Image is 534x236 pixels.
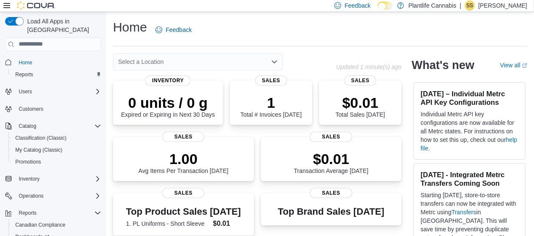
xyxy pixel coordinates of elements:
span: Canadian Compliance [12,220,101,230]
span: Operations [15,191,101,201]
a: Customers [15,104,47,114]
span: Customers [19,106,43,112]
span: Sales [345,75,376,86]
button: My Catalog (Classic) [8,144,105,156]
a: Classification (Classic) [12,133,70,143]
span: Reports [19,210,37,216]
p: Individual Metrc API key configurations are now available for all Metrc states. For instructions ... [421,110,518,153]
h3: Top Product Sales [DATE] [126,207,241,217]
a: help file [421,136,517,152]
p: 0 units / 0 g [121,94,215,111]
span: Canadian Compliance [15,222,65,228]
span: Users [15,86,101,97]
span: Feedback [166,26,192,34]
button: Users [2,86,105,98]
div: Avg Items Per Transaction [DATE] [138,150,229,174]
span: My Catalog (Classic) [12,145,101,155]
button: Catalog [2,120,105,132]
div: Transaction Average [DATE] [294,150,369,174]
svg: External link [522,63,527,68]
button: Reports [15,208,40,218]
dd: $0.01 [213,219,241,229]
p: Plantlife Cannabis [408,0,456,11]
h1: Home [113,19,147,36]
h2: What's new [412,58,474,72]
button: Operations [15,191,47,201]
span: Feedback [345,1,370,10]
span: Sales [310,132,352,142]
div: Sarah Swensrude [465,0,475,11]
span: Promotions [12,157,101,167]
a: View allExternal link [500,62,527,69]
div: Total # Invoices [DATE] [240,94,302,118]
a: Reports [12,69,37,80]
div: Total Sales [DATE] [336,94,385,118]
span: Operations [19,193,44,199]
a: Promotions [12,157,45,167]
div: Expired or Expiring in Next 30 Days [121,94,215,118]
img: Cova [17,1,55,10]
p: | [460,0,461,11]
dt: 1. PL Uniforms - Short Sleeve [126,219,210,228]
span: Catalog [15,121,101,131]
span: Reports [12,69,101,80]
button: Classification (Classic) [8,132,105,144]
span: Home [15,57,101,68]
span: Inventory [145,75,191,86]
span: Classification (Classic) [12,133,101,143]
a: Feedback [152,21,195,38]
a: Transfers [452,209,477,216]
p: $0.01 [294,150,369,167]
span: Promotions [15,158,41,165]
span: Sales [310,188,352,198]
input: Dark Mode [378,2,393,9]
button: Inventory [2,173,105,185]
p: Updated 1 minute(s) ago [336,63,401,70]
button: Promotions [8,156,105,168]
span: SS [466,0,473,11]
p: $0.01 [336,94,385,111]
span: Load All Apps in [GEOGRAPHIC_DATA] [24,17,101,34]
span: Customers [15,104,101,114]
button: Users [15,86,35,97]
span: Reports [15,71,33,78]
p: [PERSON_NAME] [478,0,527,11]
span: Users [19,88,32,95]
button: Reports [2,207,105,219]
span: Reports [15,208,101,218]
button: Home [2,56,105,69]
span: Inventory [19,176,40,182]
h3: Top Brand Sales [DATE] [278,207,384,217]
button: Open list of options [271,58,278,65]
span: Sales [255,75,287,86]
span: Classification (Classic) [15,135,67,141]
p: 1 [240,94,302,111]
a: Canadian Compliance [12,220,69,230]
h3: [DATE] - Integrated Metrc Transfers Coming Soon [421,170,518,187]
button: Reports [8,69,105,81]
p: 1.00 [138,150,229,167]
button: Operations [2,190,105,202]
span: Inventory [15,174,101,184]
span: Home [19,59,32,66]
button: Catalog [15,121,40,131]
span: My Catalog (Classic) [15,147,62,153]
button: Customers [2,103,105,115]
h3: [DATE] – Individual Metrc API Key Configurations [421,89,518,106]
a: My Catalog (Classic) [12,145,66,155]
button: Inventory [15,174,43,184]
span: Sales [162,188,204,198]
a: Home [15,58,36,68]
button: Canadian Compliance [8,219,105,231]
span: Sales [162,132,204,142]
span: Catalog [19,123,36,130]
